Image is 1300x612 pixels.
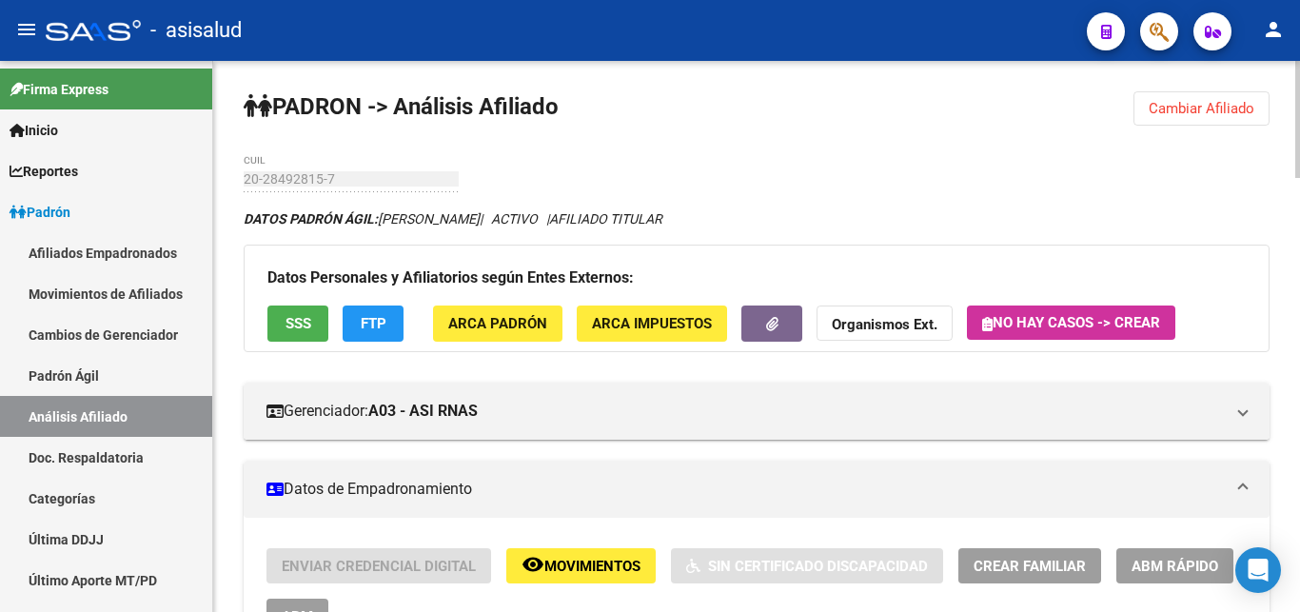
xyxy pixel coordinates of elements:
mat-icon: remove_red_eye [522,553,544,576]
mat-expansion-panel-header: Gerenciador:A03 - ASI RNAS [244,383,1270,440]
button: Organismos Ext. [817,306,953,341]
span: Cambiar Afiliado [1149,100,1254,117]
button: Cambiar Afiliado [1133,91,1270,126]
span: [PERSON_NAME] [244,211,480,227]
mat-panel-title: Gerenciador: [266,401,1224,422]
span: - asisalud [150,10,242,51]
h3: Datos Personales y Afiliatorios según Entes Externos: [267,265,1246,291]
span: Enviar Credencial Digital [282,558,476,575]
i: | ACTIVO | [244,211,662,227]
button: Sin Certificado Discapacidad [671,548,943,583]
mat-panel-title: Datos de Empadronamiento [266,479,1224,500]
span: Inicio [10,120,58,141]
button: Enviar Credencial Digital [266,548,491,583]
span: No hay casos -> Crear [982,314,1160,331]
span: ABM Rápido [1132,558,1218,575]
span: FTP [361,316,386,333]
strong: Organismos Ext. [832,317,937,334]
span: ARCA Padrón [448,316,547,333]
button: No hay casos -> Crear [967,306,1175,340]
span: Reportes [10,161,78,182]
button: ARCA Padrón [433,306,562,341]
mat-icon: menu [15,18,38,41]
button: SSS [267,306,328,341]
strong: DATOS PADRÓN ÁGIL: [244,211,378,227]
span: Crear Familiar [974,558,1086,575]
span: Movimientos [544,558,640,575]
span: ARCA Impuestos [592,316,712,333]
mat-icon: person [1262,18,1285,41]
button: ARCA Impuestos [577,306,727,341]
span: Padrón [10,202,70,223]
button: Crear Familiar [958,548,1101,583]
strong: A03 - ASI RNAS [368,401,478,422]
strong: PADRON -> Análisis Afiliado [244,93,559,120]
div: Open Intercom Messenger [1235,547,1281,593]
span: Sin Certificado Discapacidad [708,558,928,575]
span: SSS [286,316,311,333]
span: AFILIADO TITULAR [549,211,662,227]
mat-expansion-panel-header: Datos de Empadronamiento [244,461,1270,518]
button: FTP [343,306,404,341]
button: Movimientos [506,548,656,583]
button: ABM Rápido [1116,548,1233,583]
span: Firma Express [10,79,108,100]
